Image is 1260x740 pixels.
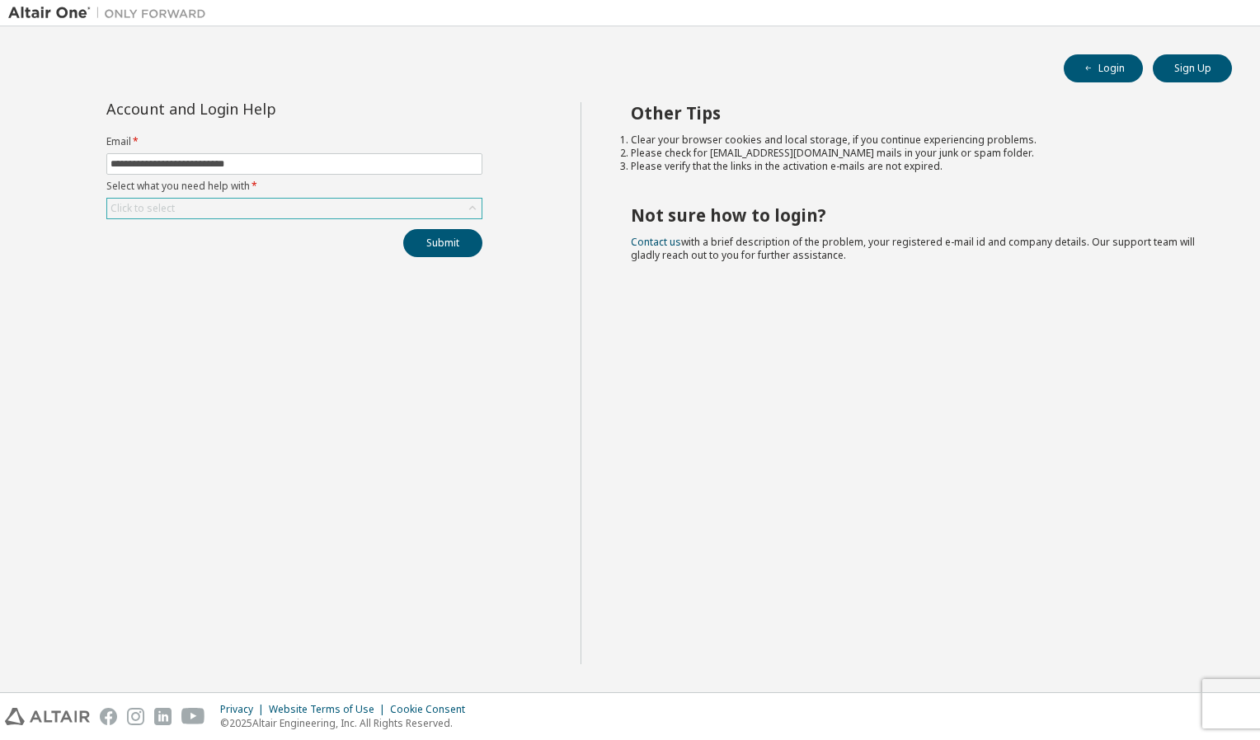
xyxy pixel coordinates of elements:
[8,5,214,21] img: Altair One
[269,703,390,716] div: Website Terms of Use
[220,716,475,730] p: © 2025 Altair Engineering, Inc. All Rights Reserved.
[5,708,90,725] img: altair_logo.svg
[631,102,1203,124] h2: Other Tips
[127,708,144,725] img: instagram.svg
[106,180,482,193] label: Select what you need help with
[631,204,1203,226] h2: Not sure how to login?
[631,235,681,249] a: Contact us
[107,199,482,218] div: Click to select
[154,708,172,725] img: linkedin.svg
[390,703,475,716] div: Cookie Consent
[1064,54,1143,82] button: Login
[220,703,269,716] div: Privacy
[110,202,175,215] div: Click to select
[631,147,1203,160] li: Please check for [EMAIL_ADDRESS][DOMAIN_NAME] mails in your junk or spam folder.
[403,229,482,257] button: Submit
[106,135,482,148] label: Email
[100,708,117,725] img: facebook.svg
[631,235,1195,262] span: with a brief description of the problem, your registered e-mail id and company details. Our suppo...
[106,102,407,115] div: Account and Login Help
[181,708,205,725] img: youtube.svg
[631,160,1203,173] li: Please verify that the links in the activation e-mails are not expired.
[1153,54,1232,82] button: Sign Up
[631,133,1203,147] li: Clear your browser cookies and local storage, if you continue experiencing problems.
